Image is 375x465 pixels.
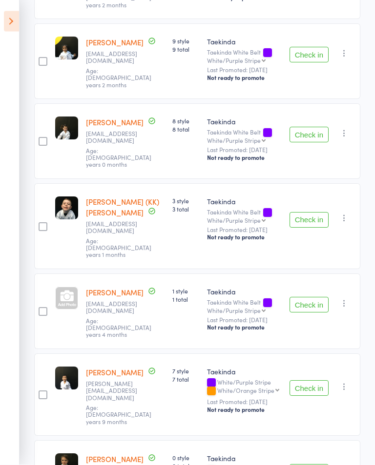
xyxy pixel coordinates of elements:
[207,308,261,314] div: White/Purple Stripe
[172,295,199,304] span: 1 total
[172,454,199,462] span: 0 style
[207,147,282,154] small: Last Promoted: [DATE]
[86,51,149,65] small: ljhammonds81@hotmail.com
[172,117,199,125] span: 8 style
[207,299,282,314] div: Taekinda White Belt
[207,379,282,396] div: White/Purple Stripe
[207,49,282,64] div: Taekinda White Belt
[172,367,199,375] span: 7 style
[172,125,199,134] span: 8 total
[290,297,329,313] button: Check in
[290,47,329,63] button: Check in
[172,375,199,384] span: 7 total
[207,154,282,162] div: Not ready to promote
[207,454,282,464] div: Taekinda
[86,454,144,465] a: [PERSON_NAME]
[86,67,151,89] span: Age: [DEMOGRAPHIC_DATA] years 2 months
[207,58,261,64] div: White/Purple Stripe
[207,37,282,47] div: Taekinda
[172,287,199,295] span: 1 style
[86,381,149,402] small: diana_vo@hotmail.com
[55,117,78,140] img: image1750458692.png
[55,37,78,60] img: image1750458733.png
[86,404,151,426] span: Age: [DEMOGRAPHIC_DATA] years 9 months
[207,197,282,207] div: Taekinda
[55,367,78,390] img: image1742594437.png
[290,381,329,396] button: Check in
[207,317,282,324] small: Last Promoted: [DATE]
[207,399,282,406] small: Last Promoted: [DATE]
[172,37,199,45] span: 9 style
[217,387,274,394] div: White/Orange Stripe
[86,317,151,339] span: Age: [DEMOGRAPHIC_DATA] years 4 months
[207,324,282,331] div: Not ready to promote
[55,197,78,220] img: image1754088452.png
[290,213,329,228] button: Check in
[86,117,144,128] a: [PERSON_NAME]
[86,237,151,259] span: Age: [DEMOGRAPHIC_DATA] years 1 months
[207,217,261,224] div: White/Purple Stripe
[207,67,282,74] small: Last Promoted: [DATE]
[86,197,159,218] a: [PERSON_NAME] (KK) [PERSON_NAME]
[207,233,282,241] div: Not ready to promote
[86,221,149,235] small: minak@outlook.com.au
[207,406,282,414] div: Not ready to promote
[207,129,282,144] div: Taekinda White Belt
[86,368,144,378] a: [PERSON_NAME]
[86,288,144,298] a: [PERSON_NAME]
[207,137,261,144] div: White/Purple Stripe
[86,131,149,145] small: Amber_murray23@hotmail.com
[207,209,282,224] div: Taekinda White Belt
[207,117,282,127] div: Taekinda
[290,127,329,143] button: Check in
[207,227,282,233] small: Last Promoted: [DATE]
[86,301,149,315] small: Sophiepbrown1992@gmail.com
[172,45,199,54] span: 9 total
[207,74,282,82] div: Not ready to promote
[172,197,199,205] span: 3 style
[86,147,151,169] span: Age: [DEMOGRAPHIC_DATA] years 0 months
[86,38,144,48] a: [PERSON_NAME]
[207,367,282,377] div: Taekinda
[172,205,199,213] span: 3 total
[207,287,282,297] div: Taekinda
